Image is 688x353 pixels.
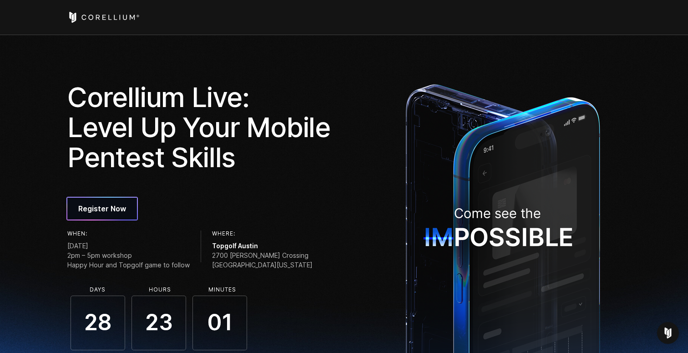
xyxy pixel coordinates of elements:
span: 01 [192,296,247,350]
h6: When: [67,230,190,237]
span: [DATE] [67,241,190,251]
span: 2pm – 5pm workshop Happy Hour and Topgolf game to follow [67,251,190,270]
span: 23 [132,296,186,350]
li: Days [70,286,125,293]
h1: Corellium Live: Level Up Your Mobile Pentest Skills [67,82,338,172]
a: Register Now [67,198,137,220]
li: Minutes [195,286,249,293]
span: 2700 [PERSON_NAME] Crossing [GEOGRAPHIC_DATA][US_STATE] [212,251,313,270]
span: Topgolf Austin [212,241,313,251]
div: Open Intercom Messenger [657,322,679,344]
span: Register Now [78,203,126,214]
h6: Where: [212,230,313,237]
span: 28 [71,296,125,350]
a: Corellium Home [67,12,140,23]
li: Hours [132,286,187,293]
